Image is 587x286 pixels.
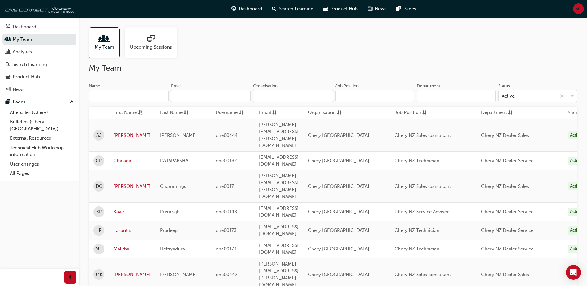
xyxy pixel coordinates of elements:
span: guage-icon [6,24,10,30]
a: Technical Hub Workshop information [7,143,76,159]
span: car-icon [323,5,328,13]
span: Chammings [160,184,186,189]
span: AJ [96,132,101,139]
span: Username [216,109,238,117]
h2: My Team [89,63,577,73]
span: CR [96,157,102,164]
span: one00174 [216,246,237,252]
span: sorting-icon [239,109,244,117]
a: Dashboard [2,21,76,32]
span: Organisation [308,109,336,117]
span: Chery NZ Sales consultant [395,272,451,277]
span: Chery NZ Dealer Service [481,246,533,252]
span: First Name [114,109,137,117]
span: [EMAIL_ADDRESS][DOMAIN_NAME] [259,154,299,167]
a: [PERSON_NAME] [114,132,151,139]
span: Chery [GEOGRAPHIC_DATA] [308,158,369,163]
input: Email [171,90,251,102]
a: All Pages [7,169,76,178]
button: Pages [2,96,76,108]
input: Department [417,90,496,102]
span: Chery NZ Dealer Sales [481,132,529,138]
div: Organisation [253,83,278,89]
div: Status [498,83,510,89]
a: Lasantha [114,227,151,234]
span: sorting-icon [422,109,427,117]
button: SC [573,3,584,14]
a: External Resources [7,133,76,143]
span: [PERSON_NAME] [160,272,197,277]
span: one00148 [216,209,237,214]
span: Chery [GEOGRAPHIC_DATA] [308,246,369,252]
span: News [375,5,386,12]
div: News [13,86,24,93]
th: Status [568,109,581,116]
span: sorting-icon [272,109,277,117]
a: [PERSON_NAME] [114,271,151,278]
span: RAJAPAKSHA [160,158,188,163]
div: Active [502,93,515,100]
div: Active [568,208,584,216]
span: Last Name [160,109,183,117]
span: up-icon [70,98,74,106]
span: people-icon [6,37,10,42]
a: My Team [2,34,76,45]
div: Product Hub [13,73,40,80]
input: Job Position [335,90,414,102]
span: news-icon [6,87,10,93]
a: oneconnect [3,2,74,15]
span: asc-icon [138,109,143,117]
span: chart-icon [6,49,10,55]
div: Active [568,226,584,235]
span: people-icon [100,35,108,44]
a: Product Hub [2,71,76,83]
a: search-iconSearch Learning [267,2,318,15]
span: sessionType_ONLINE_URL-icon [147,35,155,44]
span: pages-icon [6,99,10,105]
span: Chery NZ Sales consultant [395,132,451,138]
span: sorting-icon [184,109,188,117]
div: Active [568,182,584,191]
span: Chery NZ Technician [395,158,439,163]
a: Analytics [2,46,76,58]
span: one00182 [216,158,237,163]
span: Chery [GEOGRAPHIC_DATA] [308,132,369,138]
a: Search Learning [2,59,76,70]
a: Malitha [114,245,151,253]
span: [EMAIL_ADDRESS][DOMAIN_NAME] [259,224,299,237]
span: Chery [GEOGRAPHIC_DATA] [308,272,369,277]
a: news-iconNews [363,2,391,15]
button: Usernamesorting-icon [216,109,250,117]
span: My Team [95,44,114,51]
span: Dashboard [239,5,262,12]
span: Chery NZ Sales consultant [395,184,451,189]
div: Active [568,131,584,140]
span: MH [95,245,103,253]
a: User changes [7,159,76,169]
span: one00442 [216,272,238,277]
div: Job Position [335,83,359,89]
span: one00444 [216,132,238,138]
a: Upcoming Sessions [125,27,182,58]
span: Chery [GEOGRAPHIC_DATA] [308,227,369,233]
span: car-icon [6,74,10,80]
div: Search Learning [12,61,47,68]
a: [PERSON_NAME] [114,183,151,190]
button: Last Namesorting-icon [160,109,194,117]
button: First Nameasc-icon [114,109,148,117]
span: KP [96,208,102,215]
div: Email [171,83,182,89]
button: Organisationsorting-icon [308,109,342,117]
a: car-iconProduct Hub [318,2,363,15]
a: News [2,84,76,95]
span: LP [96,227,101,234]
span: Chery NZ Dealer Service [481,158,533,163]
span: prev-icon [68,274,73,281]
span: [EMAIL_ADDRESS][DOMAIN_NAME] [259,243,299,255]
span: one00171 [216,184,236,189]
span: Chery NZ Service Advisor [395,209,449,214]
span: search-icon [272,5,276,13]
span: [EMAIL_ADDRESS][DOMAIN_NAME] [259,206,299,218]
div: Department [417,83,440,89]
div: Active [568,245,584,253]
